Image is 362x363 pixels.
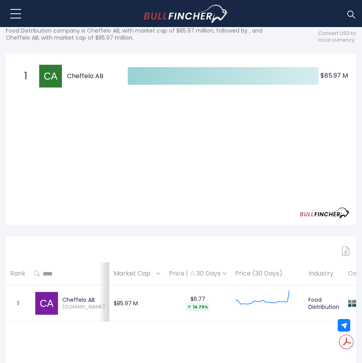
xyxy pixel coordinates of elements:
[62,296,105,303] div: Cheffelo AB
[20,69,28,83] span: 1
[318,30,356,44] span: Convert USD to local currency
[109,285,165,322] td: $85.97 M
[144,5,228,23] img: Bullfincher logo
[186,303,210,311] div: 14.70%
[67,72,126,80] span: Cheffelo AB
[144,5,228,23] a: Go to homepage
[6,20,286,41] p: The following shows the ranking of the largest Swedish companies by market cap. The top-ranking F...
[6,285,30,322] td: 1
[169,296,226,311] div: $6.77
[114,268,154,280] span: Market Cap
[62,304,105,310] span: [DOMAIN_NAME]
[169,270,226,278] div: Price | 30 Days
[231,262,304,285] th: Price (30 Days)
[39,65,62,88] img: Cheffelo AB
[304,262,344,285] th: Industry
[6,262,30,285] th: Rank
[304,285,344,322] td: Food Distribution
[320,71,348,80] text: $85.97 M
